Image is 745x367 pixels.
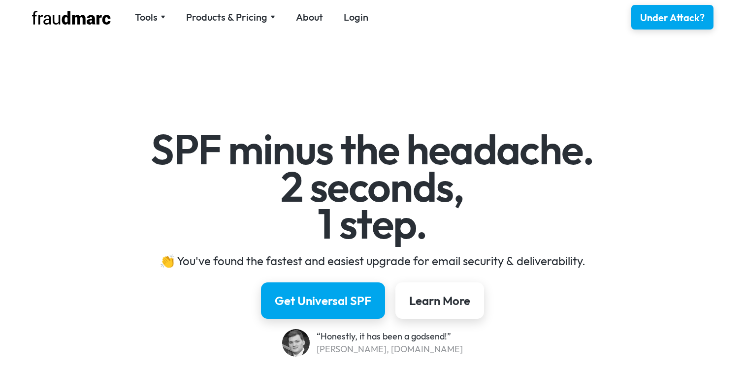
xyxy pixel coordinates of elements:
a: About [296,10,323,24]
a: Get Universal SPF [261,282,385,319]
div: Learn More [409,293,470,308]
div: Get Universal SPF [275,293,371,308]
h1: SPF minus the headache. 2 seconds, 1 step. [87,131,658,243]
div: 👏 You've found the fastest and easiest upgrade for email security & deliverability. [87,253,658,269]
a: Learn More [395,282,484,319]
div: Tools [135,10,165,24]
div: Under Attack? [640,11,705,25]
a: Under Attack? [631,5,713,30]
div: Products & Pricing [186,10,267,24]
div: [PERSON_NAME], [DOMAIN_NAME] [317,343,463,356]
div: Tools [135,10,158,24]
div: Products & Pricing [186,10,275,24]
a: Login [344,10,368,24]
div: “Honestly, it has been a godsend!” [317,330,463,343]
